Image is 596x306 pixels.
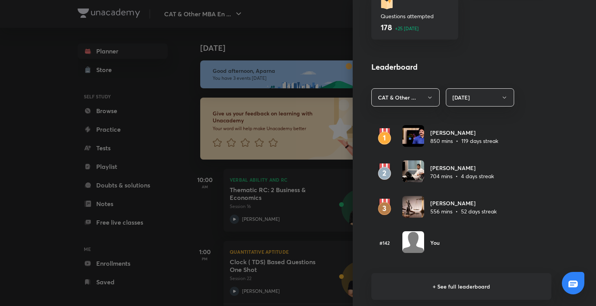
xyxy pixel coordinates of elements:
button: CAT & Other ... [371,88,440,107]
p: Questions attempted [381,12,449,20]
img: rank3.svg [371,199,398,216]
img: Avatar [402,160,424,182]
img: Avatar [402,196,424,218]
img: rank1.svg [371,128,398,145]
h6: #142 [371,239,398,246]
h6: [PERSON_NAME] [430,199,497,207]
h6: You [430,239,440,247]
h4: Leaderboard [371,61,551,73]
h4: 178 [381,22,392,33]
p: 556 mins • 52 days streak [430,207,497,215]
h6: [PERSON_NAME] [430,164,494,172]
h6: + See full leaderboard [371,273,551,300]
img: Avatar [402,231,424,253]
p: 704 mins • 4 days streak [430,172,494,180]
img: Avatar [402,125,424,147]
h6: [PERSON_NAME] [430,129,498,137]
p: +25 [DATE] [395,26,419,31]
img: rank2.svg [371,163,398,181]
button: [DATE] [446,88,514,107]
p: 850 mins • 119 days streak [430,137,498,145]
